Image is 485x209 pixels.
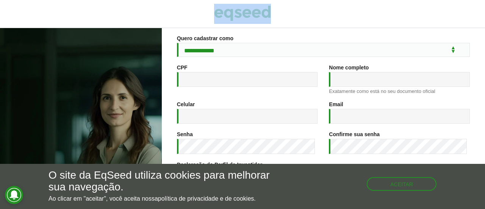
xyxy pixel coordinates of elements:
[329,89,470,94] div: Exatamente como está no seu documento oficial
[329,132,380,137] label: Confirme sua senha
[48,195,281,202] p: Ao clicar em "aceitar", você aceita nossa .
[177,162,263,167] label: Declaração do Perfil de Investidor
[367,177,436,191] button: Aceitar
[329,102,343,107] label: Email
[158,196,254,202] a: política de privacidade e de cookies
[177,36,233,41] label: Quero cadastrar como
[177,65,188,70] label: CPF
[177,132,193,137] label: Senha
[177,102,195,107] label: Celular
[48,170,281,193] h5: O site da EqSeed utiliza cookies para melhorar sua navegação.
[214,4,271,23] img: EqSeed Logo
[329,65,369,70] label: Nome completo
